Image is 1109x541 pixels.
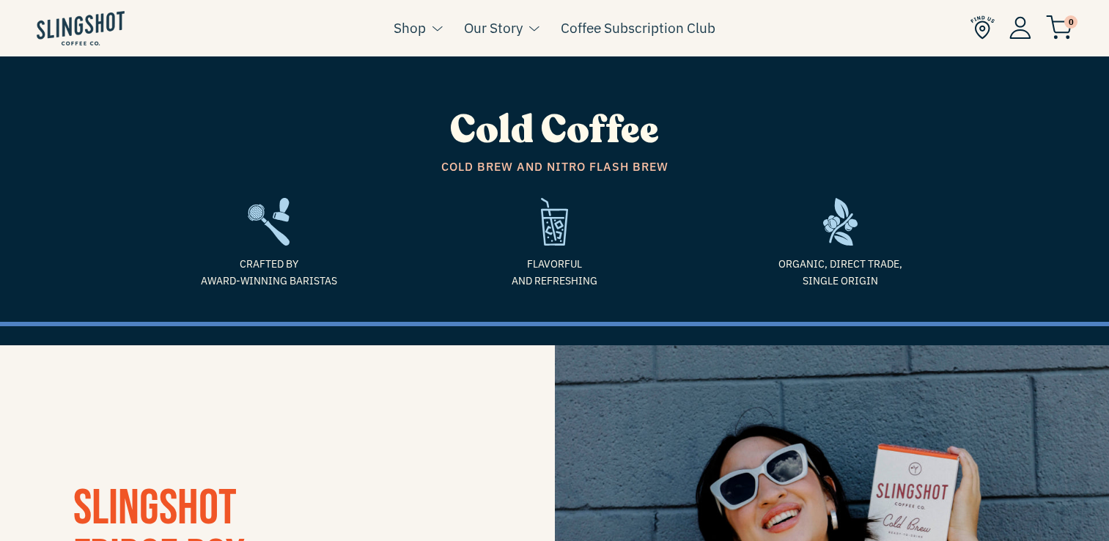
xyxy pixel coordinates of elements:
[1064,15,1077,29] span: 0
[1046,19,1072,37] a: 0
[970,15,995,40] img: Find Us
[1009,16,1031,39] img: Account
[450,104,659,156] span: Cold Coffee
[464,17,523,39] a: Our Story
[137,158,973,177] span: Cold Brew and Nitro Flash Brew
[423,256,687,289] span: Flavorful and refreshing
[561,17,715,39] a: Coffee Subscription Club
[248,198,290,246] img: frame2-1635783918803.svg
[394,17,426,39] a: Shop
[1046,15,1072,40] img: cart
[541,198,568,246] img: refreshing-1635975143169.svg
[137,256,401,289] span: Crafted by Award-Winning Baristas
[823,198,858,246] img: frame-1635784469962.svg
[709,256,973,289] span: Organic, Direct Trade, Single Origin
